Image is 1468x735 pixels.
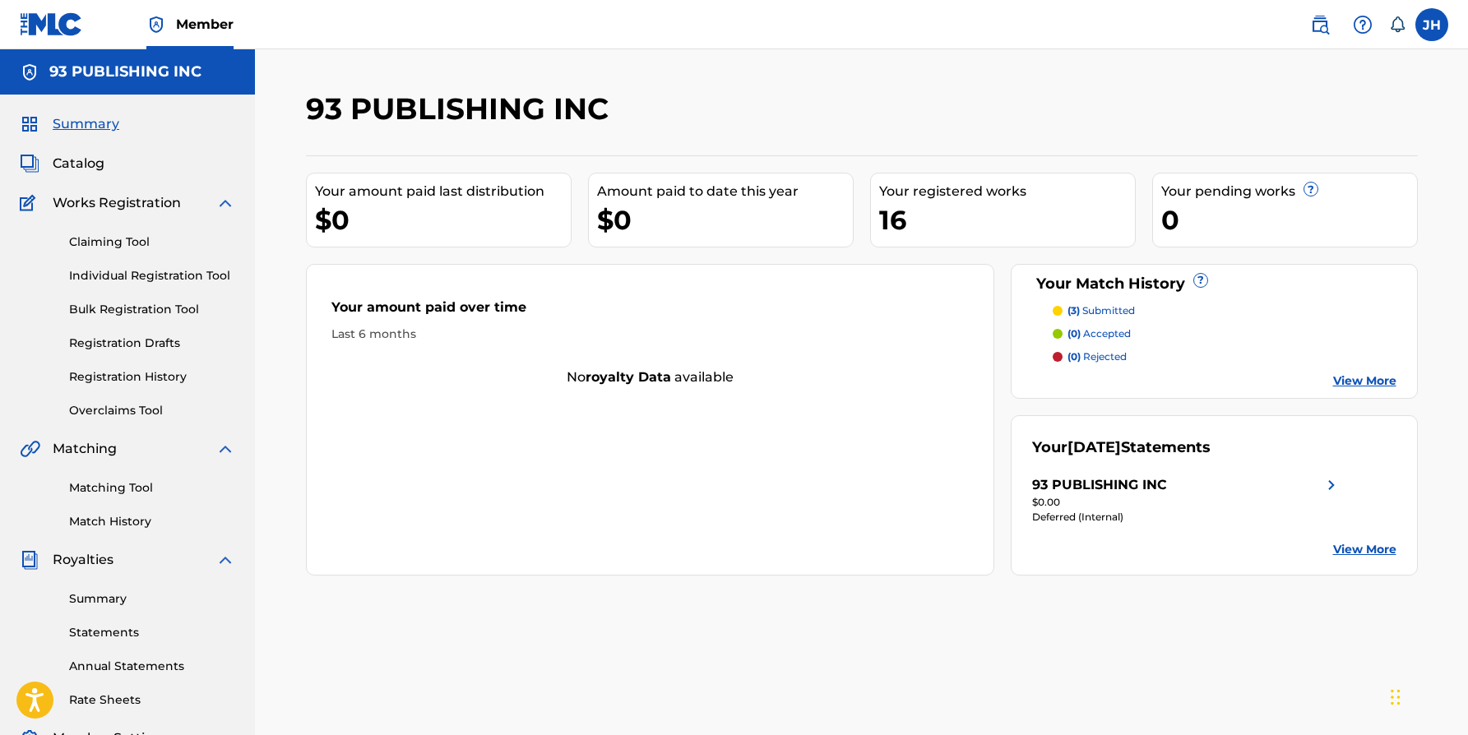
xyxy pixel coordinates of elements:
[1032,437,1211,459] div: Your Statements
[1053,349,1396,364] a: (0) rejected
[879,182,1135,201] div: Your registered works
[69,368,235,386] a: Registration History
[315,182,571,201] div: Your amount paid last distribution
[1032,510,1341,525] div: Deferred (Internal)
[1389,16,1405,33] div: Notifications
[331,326,970,343] div: Last 6 months
[53,550,113,570] span: Royalties
[176,15,234,34] span: Member
[1032,495,1341,510] div: $0.00
[1067,326,1131,341] p: accepted
[215,439,235,459] img: expand
[1067,327,1081,340] span: (0)
[1032,273,1396,295] div: Your Match History
[1194,274,1207,287] span: ?
[69,590,235,608] a: Summary
[1161,201,1417,238] div: 0
[1333,372,1396,390] a: View More
[20,193,41,213] img: Works Registration
[1067,350,1081,363] span: (0)
[69,513,235,530] a: Match History
[1067,304,1080,317] span: (3)
[69,301,235,318] a: Bulk Registration Tool
[1053,303,1396,318] a: (3) submitted
[53,193,181,213] span: Works Registration
[20,114,39,134] img: Summary
[307,367,994,387] div: No available
[20,114,119,134] a: SummarySummary
[53,154,104,173] span: Catalog
[69,479,235,497] a: Matching Tool
[53,439,117,459] span: Matching
[1032,475,1341,525] a: 93 PUBLISHING INCright chevron icon$0.00Deferred (Internal)
[1333,541,1396,558] a: View More
[146,15,166,35] img: Top Rightsholder
[1346,8,1379,41] div: Help
[1067,303,1135,318] p: submitted
[597,201,853,238] div: $0
[597,182,853,201] div: Amount paid to date this year
[1304,183,1317,196] span: ?
[69,335,235,352] a: Registration Drafts
[215,193,235,213] img: expand
[20,154,104,173] a: CatalogCatalog
[20,439,40,459] img: Matching
[1391,673,1401,722] div: Drag
[315,201,571,238] div: $0
[49,62,201,81] h5: 93 PUBLISHING INC
[69,658,235,675] a: Annual Statements
[69,402,235,419] a: Overclaims Tool
[69,233,235,251] a: Claiming Tool
[20,154,39,173] img: Catalog
[53,114,119,134] span: Summary
[1032,475,1167,495] div: 93 PUBLISHING INC
[20,12,83,36] img: MLC Logo
[69,267,235,284] a: Individual Registration Tool
[69,691,235,709] a: Rate Sheets
[1304,8,1336,41] a: Public Search
[1322,475,1341,495] img: right chevron icon
[331,298,970,326] div: Your amount paid over time
[215,550,235,570] img: expand
[20,62,39,82] img: Accounts
[20,550,39,570] img: Royalties
[69,624,235,641] a: Statements
[1353,15,1373,35] img: help
[1067,438,1121,456] span: [DATE]
[879,201,1135,238] div: 16
[586,369,671,385] strong: royalty data
[1310,15,1330,35] img: search
[1067,349,1127,364] p: rejected
[1053,326,1396,341] a: (0) accepted
[1415,8,1448,41] div: User Menu
[1386,656,1468,735] iframe: Chat Widget
[1161,182,1417,201] div: Your pending works
[306,90,617,127] h2: 93 PUBLISHING INC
